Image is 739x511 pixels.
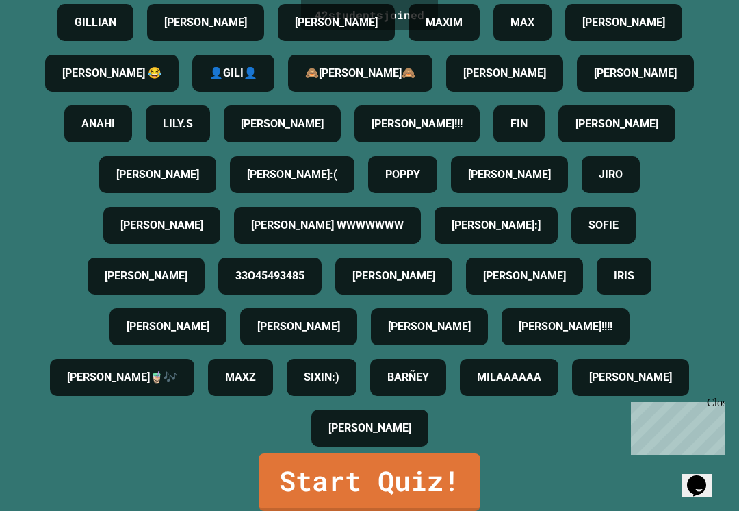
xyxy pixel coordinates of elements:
[682,456,725,497] iframe: chat widget
[483,268,566,284] h4: [PERSON_NAME]
[510,14,534,31] h4: MAX
[452,217,541,234] h4: [PERSON_NAME]:]
[388,319,471,335] h4: [PERSON_NAME]
[241,116,324,132] h4: [PERSON_NAME]
[477,369,541,386] h4: MILAAAAAA
[225,369,256,386] h4: MAXZ
[75,14,116,31] h4: GILLIAN
[62,65,161,82] h4: [PERSON_NAME] 😂
[67,369,177,386] h4: [PERSON_NAME]🧋🎶
[463,65,546,82] h4: [PERSON_NAME]
[305,65,415,82] h4: 🙈[PERSON_NAME]🙈
[120,217,203,234] h4: [PERSON_NAME]
[582,14,665,31] h4: [PERSON_NAME]
[468,166,551,183] h4: [PERSON_NAME]
[588,217,619,234] h4: SOFIE
[385,166,420,183] h4: POPPY
[235,268,304,284] h4: 33O45493485
[510,116,528,132] h4: FIN
[5,5,94,87] div: Chat with us now!Close
[295,14,378,31] h4: [PERSON_NAME]
[163,116,193,132] h4: LILY.S
[519,319,612,335] h4: [PERSON_NAME]!!!!
[589,369,672,386] h4: [PERSON_NAME]
[426,14,463,31] h4: MAXIM
[372,116,463,132] h4: [PERSON_NAME]!!!
[328,420,411,436] h4: [PERSON_NAME]
[575,116,658,132] h4: [PERSON_NAME]
[352,268,435,284] h4: [PERSON_NAME]
[116,166,199,183] h4: [PERSON_NAME]
[594,65,677,82] h4: [PERSON_NAME]
[257,319,340,335] h4: [PERSON_NAME]
[164,14,247,31] h4: [PERSON_NAME]
[304,369,339,386] h4: SIXIN:)
[105,268,187,284] h4: [PERSON_NAME]
[127,319,209,335] h4: [PERSON_NAME]
[209,65,257,82] h4: 👤GILI👤
[251,217,404,234] h4: [PERSON_NAME] WWWWWWW
[614,268,634,284] h4: IRIS
[625,397,725,455] iframe: chat widget
[247,166,337,183] h4: [PERSON_NAME]:(
[259,453,480,511] a: Start Quiz!
[81,116,115,132] h4: ANAHI
[387,369,429,386] h4: BARÑEY
[599,166,623,183] h4: JIRO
